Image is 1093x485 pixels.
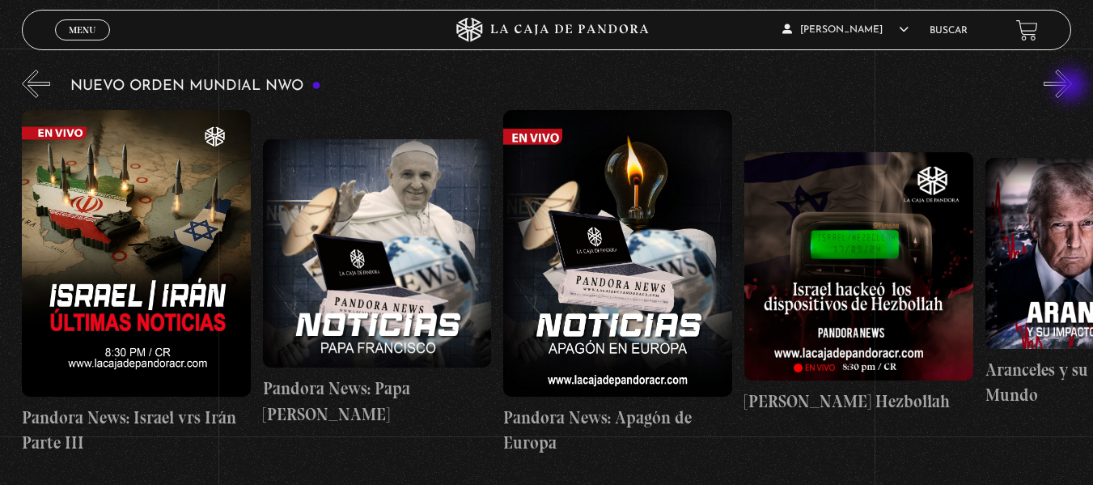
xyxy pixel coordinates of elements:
[744,389,973,415] h4: [PERSON_NAME] Hezbollah
[22,70,50,98] button: Previous
[1016,19,1038,40] a: View your shopping cart
[930,26,968,36] a: Buscar
[263,376,492,427] h4: Pandora News: Papa [PERSON_NAME]
[744,110,973,455] a: [PERSON_NAME] Hezbollah
[503,110,732,455] a: Pandora News: Apagón de Europa
[22,405,251,456] h4: Pandora News: Israel vrs Irán Parte III
[69,25,95,35] span: Menu
[263,110,492,455] a: Pandora News: Papa [PERSON_NAME]
[782,25,909,35] span: [PERSON_NAME]
[22,110,251,455] a: Pandora News: Israel vrs Irán Parte III
[70,79,321,94] h3: Nuevo Orden Mundial NWO
[503,405,732,456] h4: Pandora News: Apagón de Europa
[1044,70,1072,98] button: Next
[63,39,101,50] span: Cerrar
